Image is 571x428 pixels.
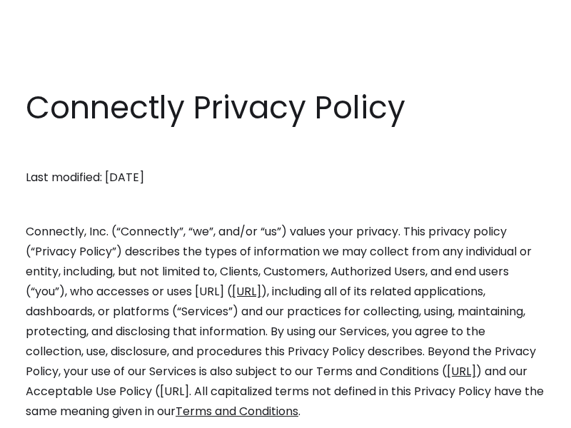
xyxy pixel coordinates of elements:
a: [URL] [447,363,476,379]
ul: Language list [29,403,86,423]
p: Last modified: [DATE] [26,168,545,188]
a: Terms and Conditions [176,403,298,419]
p: ‍ [26,195,545,215]
aside: Language selected: English [14,402,86,423]
p: Connectly, Inc. (“Connectly”, “we”, and/or “us”) values your privacy. This privacy policy (“Priva... [26,222,545,422]
a: [URL] [232,283,261,300]
p: ‍ [26,141,545,160]
h1: Connectly Privacy Policy [26,86,545,130]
